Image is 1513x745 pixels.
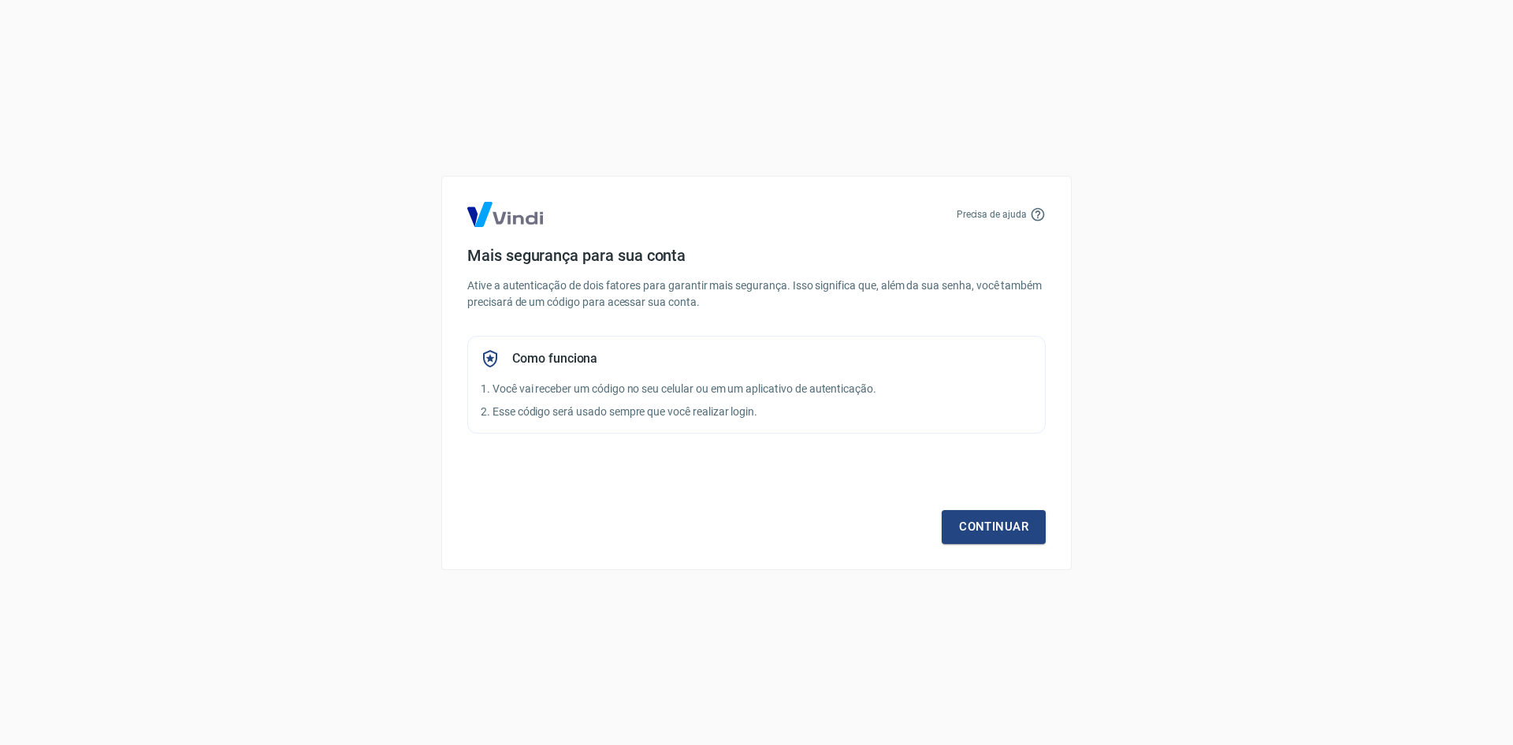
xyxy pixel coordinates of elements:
h4: Mais segurança para sua conta [467,246,1046,265]
p: Precisa de ajuda [957,207,1027,222]
p: 1. Você vai receber um código no seu celular ou em um aplicativo de autenticação. [481,381,1032,397]
img: Logo Vind [467,202,543,227]
p: 2. Esse código será usado sempre que você realizar login. [481,404,1032,420]
h5: Como funciona [512,351,597,367]
a: Continuar [942,510,1046,543]
p: Ative a autenticação de dois fatores para garantir mais segurança. Isso significa que, além da su... [467,278,1046,311]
